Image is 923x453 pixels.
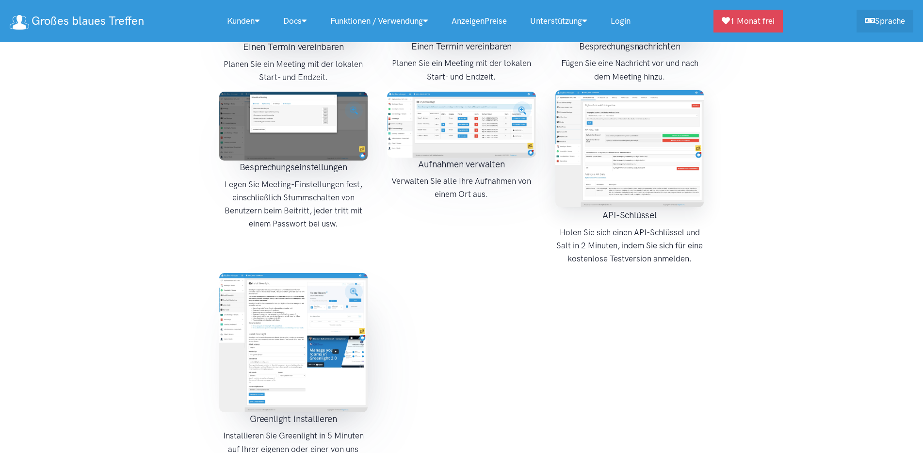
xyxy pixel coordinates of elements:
a: Kunden [215,11,272,32]
img: Logo [10,15,29,30]
h4: Einen Termin vereinbaren [387,40,536,53]
a: Unterstützung [518,11,599,32]
p: Holen Sie sich einen API-Schlüssel und Salt in 2 Minuten, indem Sie sich für eine kostenlose Test... [555,226,704,266]
h4: Greenlight installieren [219,412,368,426]
h4: API-Schlüssel [555,209,704,222]
p: Planen Sie ein Meeting mit der lokalen Start- und Endzeit. [219,58,368,84]
a: Aufnahmen verwalten [387,119,536,129]
h4: Einen Termin vereinbaren [219,40,368,54]
a: Docs [272,11,319,32]
p: Verwalten Sie alle Ihre Aufnahmen von einem Ort aus. [387,175,536,201]
a: Funktionen / Verwendung [319,11,440,32]
a: API-Schlüssel [555,145,704,154]
img: API-Schlüssel [555,90,704,207]
a: Login [599,11,642,32]
a: AnzeigenPreise [440,11,518,32]
a: Greenlight installieren [219,337,368,347]
img: Greenlight installieren [219,273,368,412]
h4: Aufnahmen verwalten [387,158,536,171]
img: Aufnahmen verwalten [387,92,536,157]
a: Großes blaues Treffen [10,11,144,32]
a: Besprechungseinstellungen [219,120,368,130]
p: Planen Sie ein Meeting mit der lokalen Start- und Endzeit. [387,57,536,83]
h4: Besprechungsnachrichten [555,40,704,53]
p: Legen Sie Meeting-Einstellungen fest, einschließlich Stummschalten von Benutzern beim Beitritt, j... [219,178,368,231]
a: Sprache [857,10,913,32]
img: Besprechungseinstellungen [219,92,368,161]
h4: Besprechungseinstellungen [219,161,368,174]
a: 1 Monat frei [713,10,783,32]
p: Fügen Sie eine Nachricht vor und nach dem Meeting hinzu. [555,57,704,83]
